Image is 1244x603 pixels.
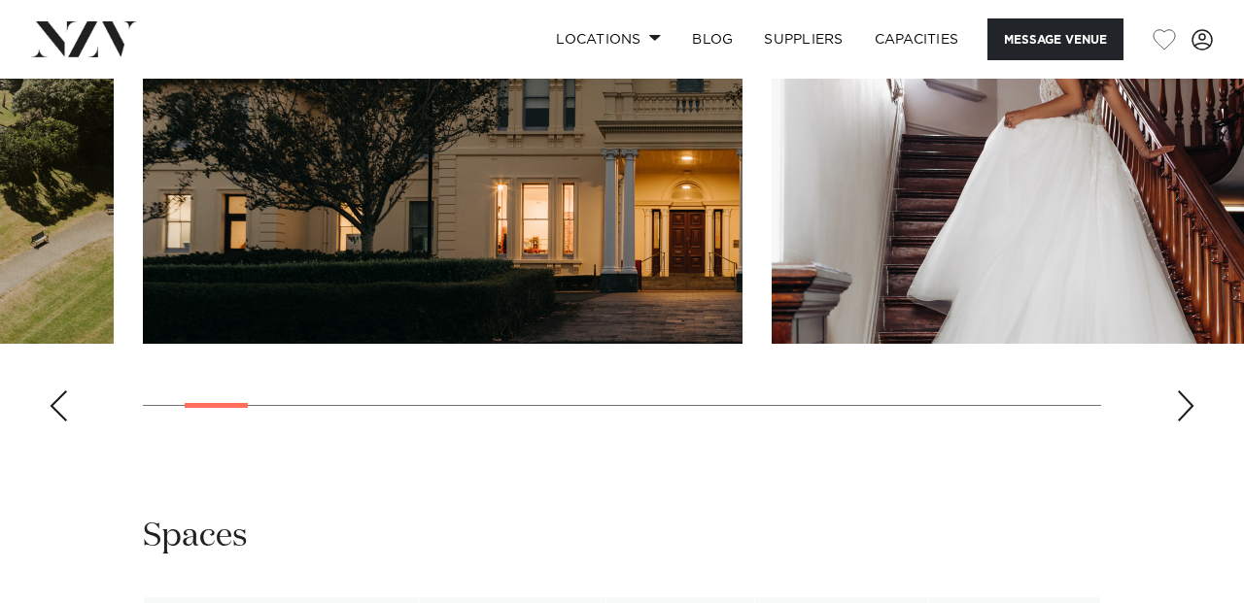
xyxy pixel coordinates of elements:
[748,18,858,60] a: SUPPLIERS
[31,21,137,56] img: nzv-logo.png
[540,18,676,60] a: Locations
[859,18,975,60] a: Capacities
[676,18,748,60] a: BLOG
[143,515,248,558] h2: Spaces
[987,18,1123,60] button: Message Venue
